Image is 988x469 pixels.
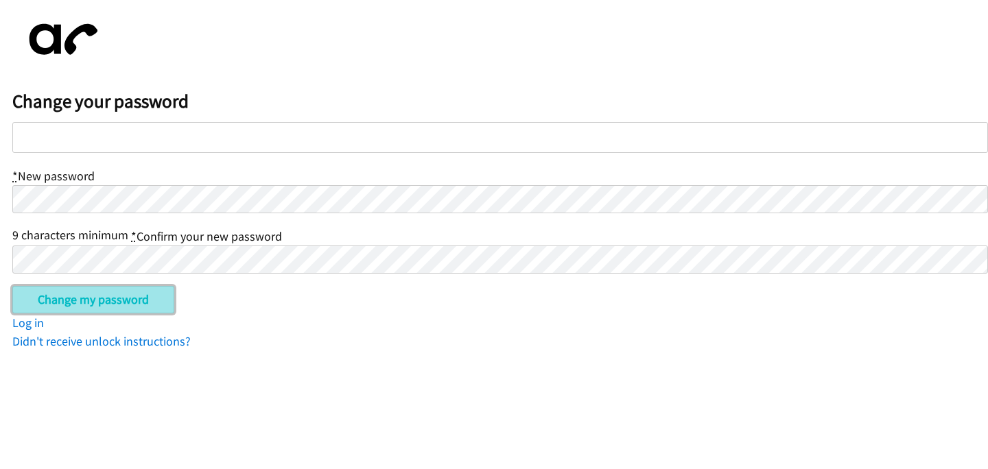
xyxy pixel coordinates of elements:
label: New password [12,168,95,184]
a: Log in [12,315,44,330]
abbr: required [131,228,137,244]
a: Didn't receive unlock instructions? [12,333,191,349]
img: aphone-8a226864a2ddd6a5e75d1ebefc011f4aa8f32683c2d82f3fb0802fe031f96514.svg [12,12,108,67]
span: 9 characters minimum [12,227,128,243]
input: Change my password [12,286,174,313]
label: Confirm your new password [131,228,282,244]
abbr: required [12,168,18,184]
h2: Change your password [12,90,988,113]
